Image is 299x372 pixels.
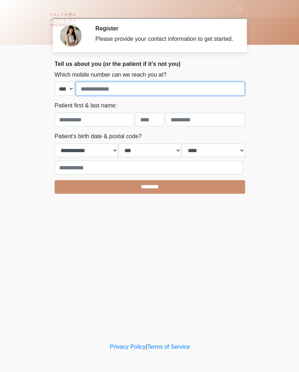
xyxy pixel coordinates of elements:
[54,132,141,140] label: Patient's birth date & postal code?
[110,343,146,349] a: Privacy Policy
[54,101,117,110] label: Patient first & last name:
[54,61,245,67] h2: Tell us about you (or the patient if it's not you)
[145,343,147,349] a: |
[47,5,78,36] img: Saltbox Aesthetics Logo
[147,343,189,349] a: Terms of Service
[54,70,166,79] label: Which mobile number can we reach you at?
